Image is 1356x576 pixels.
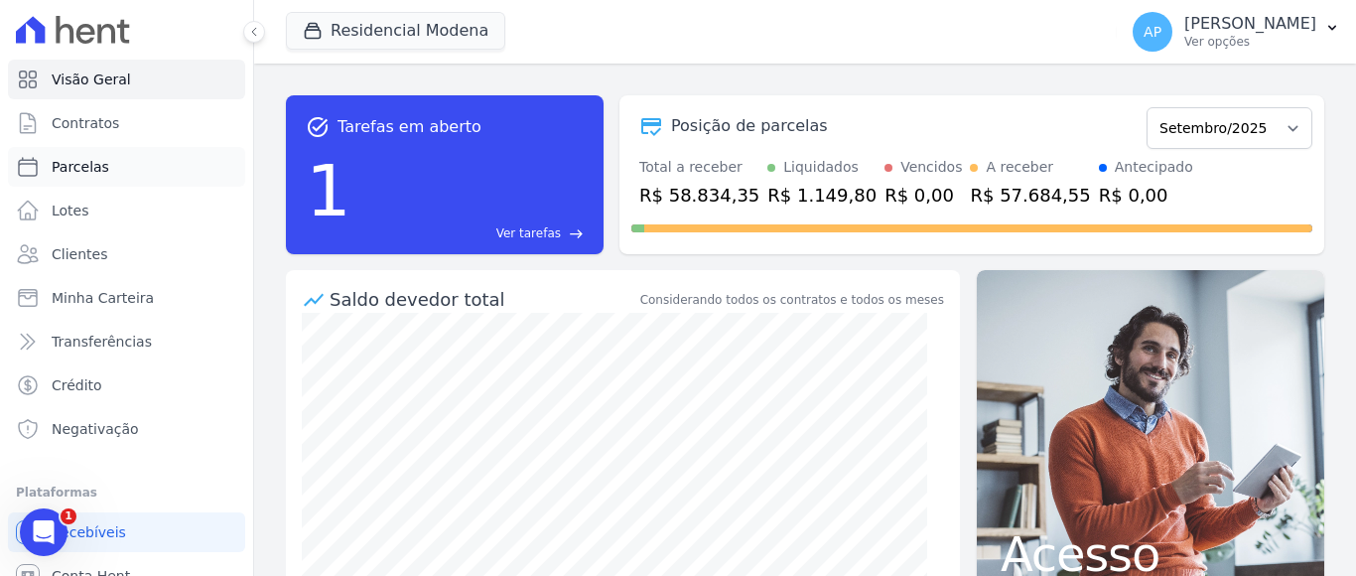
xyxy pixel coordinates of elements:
a: Minha Carteira [8,278,245,318]
span: Contratos [52,113,119,133]
div: R$ 57.684,55 [970,182,1090,209]
a: Negativação [8,409,245,449]
div: A receber [986,157,1053,178]
div: Vencidos [900,157,962,178]
div: Antecipado [1115,157,1193,178]
span: east [569,226,584,241]
a: Transferências [8,322,245,361]
button: Residencial Modena [286,12,505,50]
a: Parcelas [8,147,245,187]
div: Considerando todos os contratos e todos os meses [640,291,944,309]
span: Transferências [52,332,152,352]
span: Tarefas em aberto [338,115,481,139]
div: Plataformas [16,481,237,504]
button: AP [PERSON_NAME] Ver opções [1117,4,1356,60]
div: Saldo devedor total [330,286,636,313]
div: R$ 0,00 [884,182,962,209]
a: Visão Geral [8,60,245,99]
a: Recebíveis [8,512,245,552]
span: Minha Carteira [52,288,154,308]
span: Recebíveis [52,522,126,542]
span: Ver tarefas [496,224,561,242]
p: Ver opções [1184,34,1316,50]
a: Clientes [8,234,245,274]
div: R$ 58.834,35 [639,182,759,209]
div: R$ 0,00 [1099,182,1193,209]
div: Posição de parcelas [671,114,828,138]
span: 1 [61,508,76,524]
span: Visão Geral [52,70,131,89]
span: task_alt [306,115,330,139]
div: Liquidados [783,157,859,178]
div: R$ 1.149,80 [767,182,877,209]
p: [PERSON_NAME] [1184,14,1316,34]
span: Clientes [52,244,107,264]
span: Negativação [52,419,139,439]
span: Crédito [52,375,102,395]
a: Crédito [8,365,245,405]
span: Lotes [52,201,89,220]
iframe: Intercom live chat [20,508,68,556]
a: Ver tarefas east [359,224,584,242]
a: Contratos [8,103,245,143]
a: Lotes [8,191,245,230]
span: AP [1144,25,1161,39]
span: Parcelas [52,157,109,177]
div: 1 [306,139,351,242]
div: Total a receber [639,157,759,178]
